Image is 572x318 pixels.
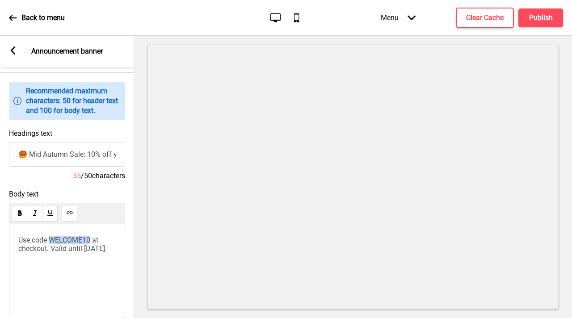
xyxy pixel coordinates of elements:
[9,190,125,198] span: Body text
[42,206,58,222] button: underline
[18,236,107,253] span: Use code WELCOME10 at checkout. Valid until [DATE].
[62,206,77,222] button: link
[26,86,121,116] p: Recommended maximum characters: 50 for header text and 100 for body text.
[31,46,103,56] p: Announcement banner
[372,4,425,31] div: Menu
[466,13,504,23] h4: Clear Cache
[9,171,125,181] h4: / 50 characters
[529,13,553,23] h4: Publish
[9,6,65,30] a: Back to menu
[12,206,27,222] button: bold
[456,8,514,28] button: Clear Cache
[27,206,42,222] button: italic
[9,129,52,138] label: Headings text
[73,172,81,180] span: 55
[21,13,65,23] p: Back to menu
[518,8,563,27] button: Publish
